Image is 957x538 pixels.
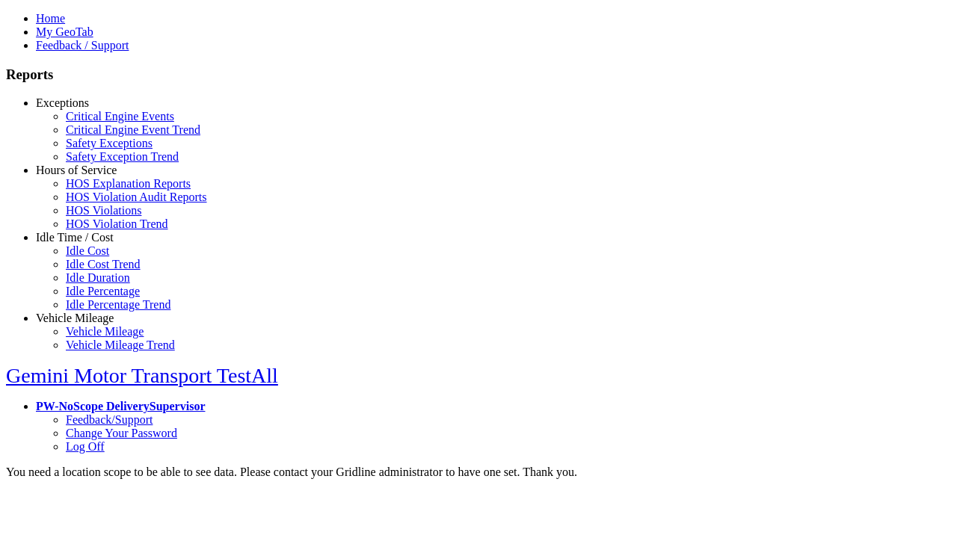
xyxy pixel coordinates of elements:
a: Idle Percentage Trend [66,298,170,311]
a: Exceptions [36,96,89,109]
a: Idle Cost [66,244,109,257]
a: Vehicle Mileage Trend [66,338,175,351]
a: HOS Violation Trend [66,217,168,230]
a: Gemini Motor Transport TestAll [6,364,278,387]
a: HOS Violations [66,204,141,217]
a: Vehicle Mileage [36,312,114,324]
a: HOS Explanation Reports [66,177,191,190]
h3: Reports [6,67,951,83]
a: PW-NoScope DeliverySupervisor [36,400,205,412]
a: My GeoTab [36,25,93,38]
div: You need a location scope to be able to see data. Please contact your Gridline administrator to h... [6,466,951,479]
a: Idle Cost Trend [66,258,141,270]
a: Log Off [66,440,105,453]
a: HOS Violation Audit Reports [66,191,207,203]
a: Safety Exceptions [66,137,153,149]
a: Hours of Service [36,164,117,176]
a: Idle Duration [66,271,130,284]
a: Feedback/Support [66,413,153,426]
a: Critical Engine Event Trend [66,123,200,136]
a: Safety Exception Trend [66,150,179,163]
a: Vehicle Mileage [66,325,144,338]
a: Idle Percentage [66,285,140,297]
a: Critical Engine Events [66,110,174,123]
a: Change Your Password [66,427,177,439]
a: Home [36,12,65,25]
a: Idle Time / Cost [36,231,114,244]
a: Feedback / Support [36,39,129,52]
